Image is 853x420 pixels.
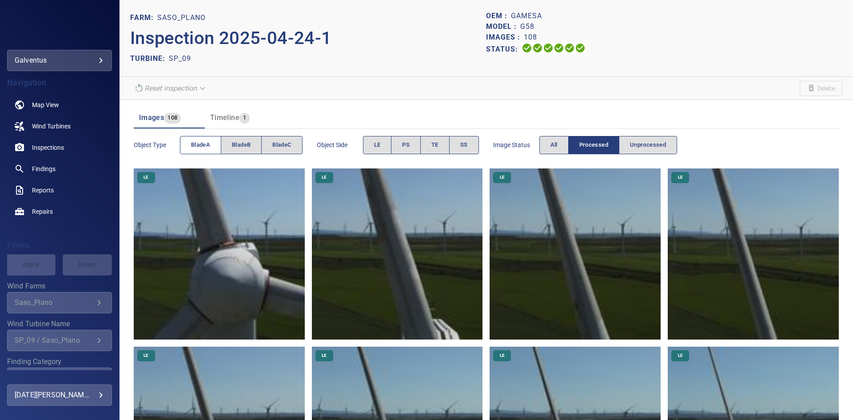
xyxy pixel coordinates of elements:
[7,320,112,328] label: Wind Turbine Name
[673,174,688,180] span: LE
[402,140,410,150] span: PS
[144,84,197,92] em: Reset inspection
[317,140,363,149] span: Object Side
[7,78,112,87] h4: Navigation
[511,11,542,21] p: Gamesa
[486,21,520,32] p: Model :
[673,352,688,359] span: LE
[130,12,157,23] p: FARM:
[7,292,112,313] div: Wind Farms
[7,201,112,222] a: repairs noActive
[15,298,94,307] div: Saso_Plano
[180,136,303,154] div: objectType
[363,136,392,154] button: LE
[210,113,239,122] span: Timeline
[139,113,164,122] span: Images
[15,388,104,402] div: [DATE][PERSON_NAME]
[630,140,666,150] span: Unprocessed
[7,94,112,116] a: map noActive
[36,22,84,31] img: galventus-logo
[32,164,56,173] span: Findings
[520,21,534,32] p: G58
[619,136,677,154] button: Unprocessed
[460,140,468,150] span: SS
[494,174,510,180] span: LE
[138,352,154,359] span: LE
[7,116,112,137] a: windturbines noActive
[134,140,180,149] span: Object type
[550,140,558,150] span: All
[316,174,332,180] span: LE
[486,11,511,21] p: OEM :
[554,43,564,53] svg: ML Processing 100%
[164,113,181,123] span: 108
[130,25,486,52] p: Inspection 2025-04-24-1
[180,136,221,154] button: bladeA
[391,136,421,154] button: PS
[130,80,211,96] div: Unable to reset the inspection due to your user permissions
[7,50,112,71] div: galventus
[15,53,104,68] div: galventus
[7,137,112,158] a: inspections noActive
[7,158,112,180] a: findings noActive
[363,136,479,154] div: objectSide
[532,43,543,53] svg: Data Formatted 100%
[130,80,211,96] div: Reset inspection
[138,174,154,180] span: LE
[7,283,112,290] label: Wind Farms
[7,368,112,389] div: Finding Category
[486,32,524,43] p: Images :
[7,330,112,351] div: Wind Turbine Name
[493,140,539,149] span: Image Status
[494,352,510,359] span: LE
[272,140,291,150] span: bladeC
[169,53,191,64] p: SP_09
[374,140,381,150] span: LE
[32,207,53,216] span: Repairs
[579,140,608,150] span: Processed
[130,53,169,64] p: TURBINE:
[32,122,71,131] span: Wind Turbines
[539,136,678,154] div: imageStatus
[32,143,64,152] span: Inspections
[543,43,554,53] svg: Selecting 100%
[539,136,569,154] button: All
[221,136,262,154] button: bladeB
[32,186,54,195] span: Reports
[800,81,842,96] span: Unable to delete the inspection due to your user permissions
[522,43,532,53] svg: Uploading 100%
[420,136,450,154] button: TE
[564,43,575,53] svg: Matching 100%
[7,180,112,201] a: reports noActive
[239,113,250,123] span: 1
[316,352,332,359] span: LE
[7,358,112,365] label: Finding Category
[32,100,59,109] span: Map View
[486,43,522,56] p: Status:
[232,140,251,150] span: bladeB
[261,136,302,154] button: bladeC
[191,140,210,150] span: bladeA
[15,336,94,344] div: SP_09 / Saso_Plano
[575,43,586,53] svg: Classification 100%
[7,241,112,250] h4: Filters
[157,12,206,23] p: Saso_Plano
[568,136,619,154] button: Processed
[524,32,537,43] p: 108
[449,136,479,154] button: SS
[431,140,438,150] span: TE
